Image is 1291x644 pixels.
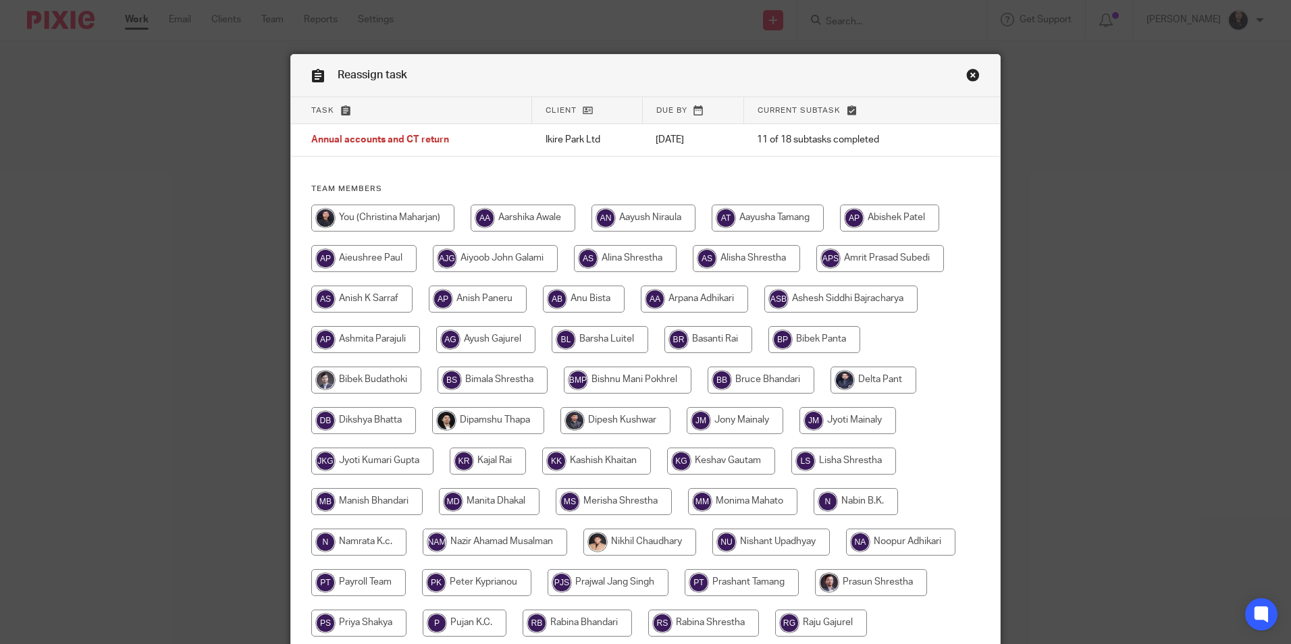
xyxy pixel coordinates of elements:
[656,107,687,114] span: Due by
[743,124,945,157] td: 11 of 18 subtasks completed
[656,133,730,146] p: [DATE]
[546,107,577,114] span: Client
[966,68,980,86] a: Close this dialog window
[311,107,334,114] span: Task
[338,70,407,80] span: Reassign task
[758,107,841,114] span: Current subtask
[311,184,980,194] h4: Team members
[546,133,629,146] p: Ikire Park Ltd
[311,136,449,145] span: Annual accounts and CT return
